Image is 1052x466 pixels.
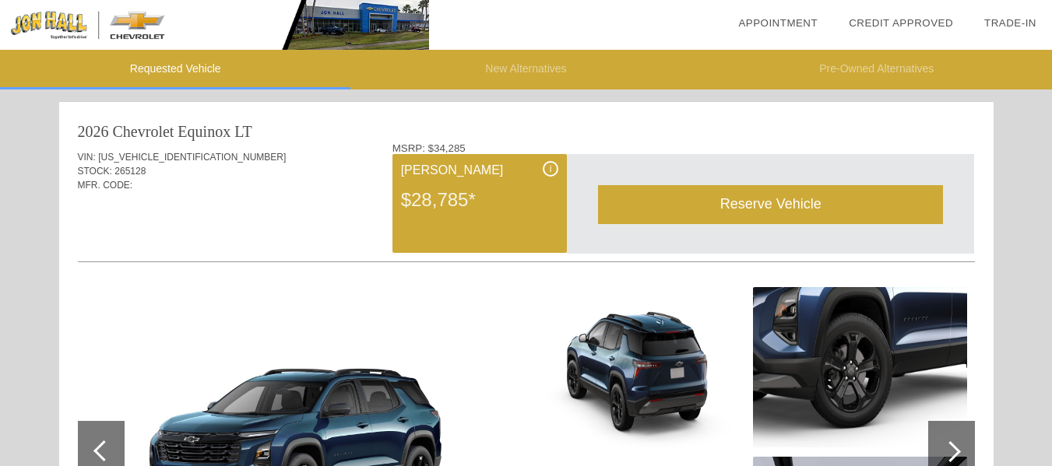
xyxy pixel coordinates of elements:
div: LT [234,121,252,142]
span: [US_VEHICLE_IDENTIFICATION_NUMBER] [98,152,286,163]
div: 2026 Chevrolet Equinox [78,121,231,142]
span: 265128 [114,166,146,177]
div: [PERSON_NAME] [401,161,558,180]
span: i [550,163,552,174]
li: Pre-Owned Alternatives [702,50,1052,89]
img: 2.jpg [531,287,745,447]
span: STOCK: [78,166,112,177]
span: MFR. CODE: [78,180,133,191]
div: MSRP: $34,285 [392,142,975,154]
a: Appointment [738,17,818,29]
a: Trade-In [984,17,1036,29]
li: New Alternatives [350,50,701,89]
div: Quoted on [DATE] 12:21:36 PM [78,215,975,240]
div: $28,785* [401,180,558,220]
a: Credit Approved [849,17,953,29]
div: Reserve Vehicle [598,185,943,223]
span: VIN: [78,152,96,163]
img: 4.jpg [753,287,967,447]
